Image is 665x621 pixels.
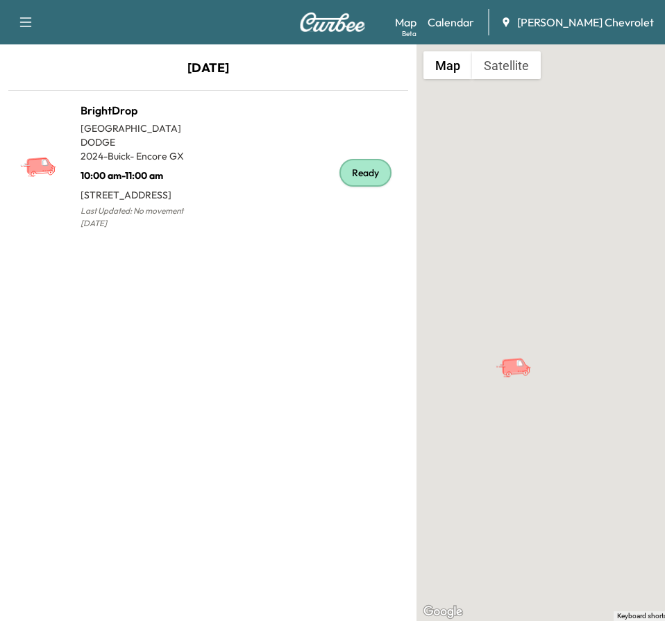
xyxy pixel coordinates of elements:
p: [GEOGRAPHIC_DATA] DODGE [81,121,208,149]
a: Open this area in Google Maps (opens a new window) [420,603,466,621]
a: MapBeta [395,14,416,31]
a: Calendar [428,14,474,31]
h1: BrightDrop [81,102,208,119]
p: [STREET_ADDRESS] [81,182,208,202]
button: Show street map [423,51,472,79]
span: [PERSON_NAME] Chevrolet [517,14,654,31]
button: Show satellite imagery [472,51,541,79]
p: Last Updated: No movement [DATE] [81,202,208,232]
div: Beta [402,28,416,39]
p: 2024 - Buick - Encore GX [81,149,208,163]
gmp-advanced-marker: BrightDrop [495,343,544,367]
img: Google [420,603,466,621]
p: 10:00 am - 11:00 am [81,163,208,182]
img: Curbee Logo [299,12,366,32]
div: Ready [339,159,392,187]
